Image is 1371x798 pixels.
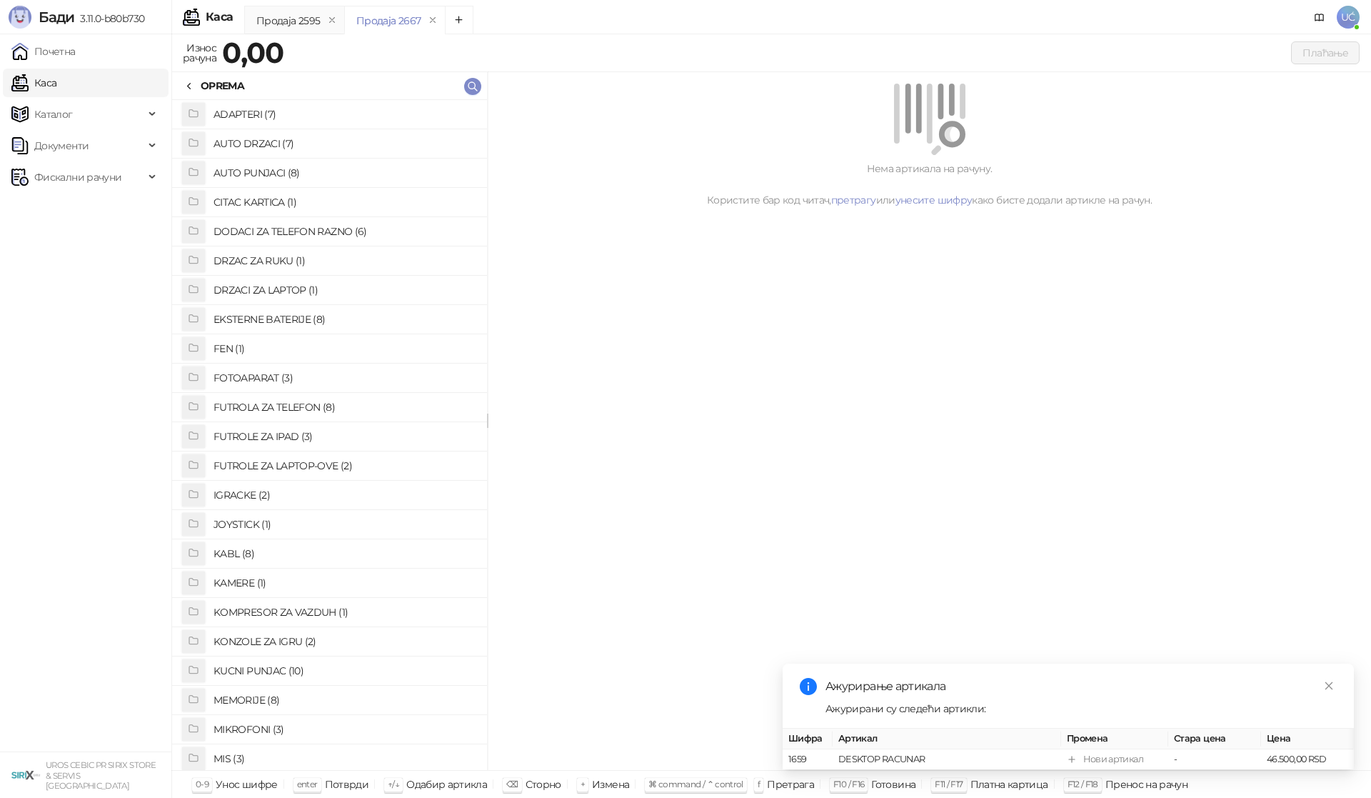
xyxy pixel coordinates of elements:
th: Артикал [833,729,1061,749]
h4: DRZAC ZA RUKU (1) [214,249,476,272]
h4: DRZACI ZA LAPTOP (1) [214,279,476,301]
h4: KOMPRESOR ZA VAZDUH (1) [214,601,476,624]
a: Документација [1308,6,1331,29]
th: Промена [1061,729,1168,749]
div: Продаја 2667 [356,13,421,29]
span: Документи [34,131,89,160]
span: F12 / F18 [1068,779,1098,789]
div: Пренос на рачун [1105,775,1187,794]
span: Бади [39,9,74,26]
div: Каса [206,11,233,23]
div: Износ рачуна [180,39,219,67]
h4: AUTO PUNJACI (8) [214,161,476,184]
h4: EKSTERNE BATERIJE (8) [214,308,476,331]
a: Почетна [11,37,76,66]
div: Одабир артикла [406,775,487,794]
div: Измена [592,775,629,794]
h4: ADAPTERI (7) [214,103,476,126]
span: enter [297,779,318,789]
a: Close [1321,678,1337,694]
div: Потврди [325,775,369,794]
button: Add tab [445,6,473,34]
h4: MIKROFONI (3) [214,718,476,741]
h4: FUTROLE ZA LAPTOP-OVE (2) [214,454,476,477]
div: Нема артикала на рачуну. Користите бар код читач, или како бисте додали артикле на рачун. [505,161,1354,208]
strong: 0,00 [222,35,283,70]
h4: FEN (1) [214,337,476,360]
span: Каталог [34,100,73,129]
img: Logo [9,6,31,29]
button: remove [423,14,442,26]
small: UROS CEBIC PR SIRIX STORE & SERVIS [GEOGRAPHIC_DATA] [46,760,156,791]
h4: CITAC KARTICA (1) [214,191,476,214]
h4: AUTO DRZACI (7) [214,132,476,155]
span: ⌘ command / ⌃ control [648,779,743,789]
div: Продаја 2595 [256,13,320,29]
td: - [1168,749,1261,770]
td: 1659 [783,749,833,770]
div: Платна картица [970,775,1048,794]
span: F11 / F17 [935,779,963,789]
img: 64x64-companyLogo-cb9a1907-c9b0-4601-bb5e-5084e694c383.png [11,761,40,789]
div: OPREMA [201,78,244,94]
h4: IGRACKE (2) [214,484,476,507]
th: Шифра [783,729,833,749]
button: Плаћање [1291,41,1360,64]
span: Фискални рачуни [34,163,121,191]
span: F10 / F16 [833,779,864,789]
h4: FUTROLE ZA IPAD (3) [214,425,476,448]
div: Ажурирани су следећи артикли: [825,701,1337,717]
td: DESKTOP RACUNAR [833,749,1061,770]
h4: FOTOAPARAT (3) [214,366,476,389]
h4: KABL (8) [214,542,476,565]
div: Претрага [767,775,814,794]
h4: JOYSTICK (1) [214,513,476,536]
span: + [581,779,585,789]
span: f [758,779,760,789]
span: ↑/↓ [388,779,399,789]
h4: KONZOLE ZA IGRU (2) [214,630,476,653]
div: Готовина [871,775,915,794]
span: UĆ [1337,6,1360,29]
div: Нови артикал [1083,752,1143,767]
div: Сторно [526,775,561,794]
span: ⌫ [506,779,518,789]
span: 3.11.0-b80b730 [74,12,144,25]
h4: KAMERE (1) [214,572,476,594]
span: close [1324,681,1334,691]
th: Цена [1261,729,1354,749]
th: Стара цена [1168,729,1261,749]
div: Ажурирање артикала [825,678,1337,695]
div: Унос шифре [216,775,278,794]
td: 46.500,00 RSD [1261,749,1354,770]
a: претрагу [831,194,876,206]
button: remove [323,14,341,26]
h4: MIS (3) [214,747,476,770]
h4: KUCNI PUNJAC (10) [214,659,476,682]
div: grid [172,100,487,770]
h4: FUTROLA ZA TELEFON (8) [214,396,476,419]
a: Каса [11,69,56,97]
a: унесите шифру [895,194,973,206]
h4: MEMORIJE (8) [214,689,476,712]
span: info-circle [800,678,817,695]
h4: DODACI ZA TELEFON RAZNO (6) [214,220,476,243]
span: 0-9 [196,779,209,789]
